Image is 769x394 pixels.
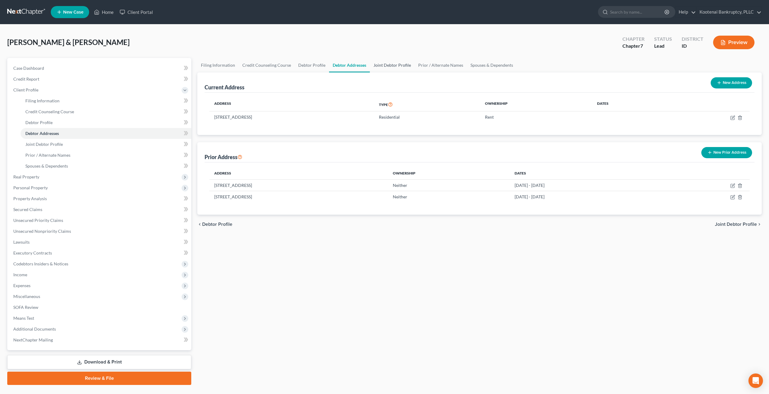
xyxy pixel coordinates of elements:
[610,6,665,18] input: Search by name...
[388,179,510,191] td: Neither
[21,117,191,128] a: Debtor Profile
[25,131,59,136] span: Debtor Addresses
[205,84,244,91] div: Current Address
[209,111,374,123] td: [STREET_ADDRESS]
[13,294,40,299] span: Miscellaneous
[205,153,242,161] div: Prior Address
[13,250,52,255] span: Executory Contracts
[682,36,703,43] div: District
[13,87,38,92] span: Client Profile
[654,36,672,43] div: Status
[209,179,388,191] td: [STREET_ADDRESS]
[25,120,53,125] span: Debtor Profile
[25,98,60,103] span: Filing Information
[209,167,388,179] th: Address
[239,58,295,72] a: Credit Counseling Course
[8,74,191,85] a: Credit Report
[63,10,83,14] span: New Case
[8,302,191,313] a: SOFA Review
[295,58,329,72] a: Debtor Profile
[388,167,510,179] th: Ownership
[592,98,666,111] th: Dates
[8,226,191,237] a: Unsecured Nonpriority Claims
[8,63,191,74] a: Case Dashboard
[8,335,191,345] a: NextChapter Mailing
[25,163,68,168] span: Spouses & Dependents
[374,98,480,111] th: Type
[7,372,191,385] a: Review & File
[197,222,232,227] button: chevron_left Debtor Profile
[7,38,130,46] span: [PERSON_NAME] & [PERSON_NAME]
[13,185,48,190] span: Personal Property
[13,305,38,310] span: SOFA Review
[13,196,47,201] span: Property Analysis
[13,174,39,179] span: Real Property
[715,222,757,227] span: Joint Debtor Profile
[13,239,30,245] span: Lawsuits
[117,7,156,18] a: Client Portal
[13,337,53,342] span: NextChapter Mailing
[7,355,191,369] a: Download & Print
[510,191,659,203] td: [DATE] - [DATE]
[197,222,202,227] i: chevron_left
[202,222,232,227] span: Debtor Profile
[329,58,370,72] a: Debtor Addresses
[388,191,510,203] td: Neither
[654,43,672,50] div: Lead
[8,215,191,226] a: Unsecured Priority Claims
[13,229,71,234] span: Unsecured Nonpriority Claims
[622,43,645,50] div: Chapter
[8,204,191,215] a: Secured Claims
[480,111,592,123] td: Rent
[25,152,70,158] span: Prior / Alternate Names
[467,58,517,72] a: Spouses & Dependents
[21,95,191,106] a: Filing Information
[21,161,191,171] a: Spouses & Dependents
[757,222,762,227] i: chevron_right
[622,36,645,43] div: Chapter
[13,272,27,277] span: Income
[13,261,68,266] span: Codebtors Insiders & Notices
[713,36,754,49] button: Preview
[374,111,480,123] td: Residential
[480,98,592,111] th: Ownership
[415,58,467,72] a: Prior / Alternate Names
[21,139,191,150] a: Joint Debtor Profile
[13,76,39,82] span: Credit Report
[13,326,56,332] span: Additional Documents
[21,128,191,139] a: Debtor Addresses
[715,222,762,227] button: Joint Debtor Profile chevron_right
[510,167,659,179] th: Dates
[197,58,239,72] a: Filing Information
[25,109,74,114] span: Credit Counseling Course
[13,218,63,223] span: Unsecured Priority Claims
[370,58,415,72] a: Joint Debtor Profile
[209,98,374,111] th: Address
[209,191,388,203] td: [STREET_ADDRESS]
[91,7,117,18] a: Home
[21,150,191,161] a: Prior / Alternate Names
[13,207,42,212] span: Secured Claims
[748,373,763,388] div: Open Intercom Messenger
[676,7,696,18] a: Help
[640,43,643,49] span: 7
[701,147,752,158] button: New Prior Address
[8,193,191,204] a: Property Analysis
[13,66,44,71] span: Case Dashboard
[696,7,761,18] a: Kootenai Bankruptcy, PLLC
[21,106,191,117] a: Credit Counseling Course
[13,316,34,321] span: Means Test
[8,237,191,248] a: Lawsuits
[25,142,63,147] span: Joint Debtor Profile
[510,179,659,191] td: [DATE] - [DATE]
[8,248,191,258] a: Executory Contracts
[13,283,31,288] span: Expenses
[682,43,703,50] div: ID
[711,77,752,88] button: New Address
